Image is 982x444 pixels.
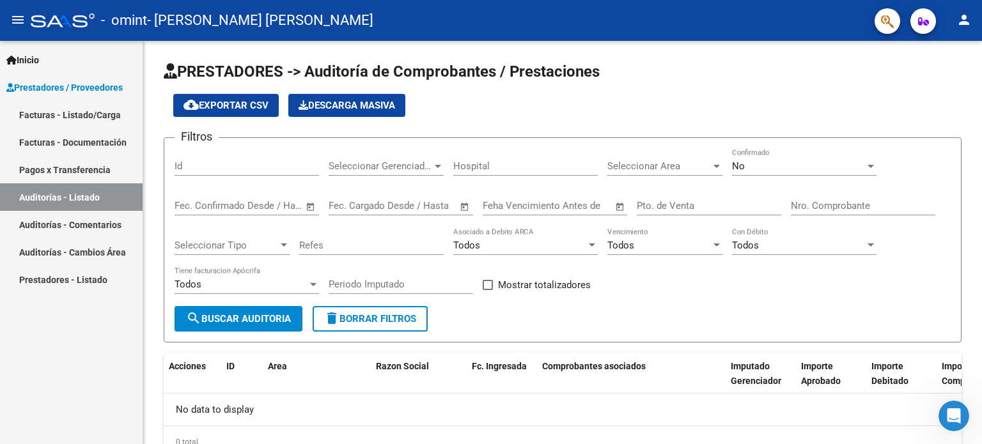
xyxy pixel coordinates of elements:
[732,240,759,251] span: Todos
[956,12,972,27] mat-icon: person
[732,160,745,172] span: No
[183,100,269,111] span: Exportar CSV
[10,12,26,27] mat-icon: menu
[186,313,291,325] span: Buscar Auditoria
[801,361,841,386] span: Importe Aprobado
[939,401,969,431] iframe: Intercom live chat
[458,199,472,214] button: Open calendar
[288,94,405,117] button: Descarga Masiva
[329,160,432,172] span: Seleccionar Gerenciador
[299,100,395,111] span: Descarga Masiva
[173,94,279,117] button: Exportar CSV
[147,6,373,34] span: - [PERSON_NAME] [PERSON_NAME]
[164,353,221,409] datatable-header-cell: Acciones
[169,361,206,371] span: Acciones
[175,279,201,290] span: Todos
[6,53,39,67] span: Inicio
[183,97,199,112] mat-icon: cloud_download
[164,63,600,80] span: PRESTADORES -> Auditoría de Comprobantes / Prestaciones
[304,199,318,214] button: Open calendar
[542,361,646,371] span: Comprobantes asociados
[288,94,405,117] app-download-masive: Descarga masiva de comprobantes (adjuntos)
[731,361,781,386] span: Imputado Gerenciador
[324,310,339,326] mat-icon: delete
[268,361,287,371] span: Area
[498,277,591,293] span: Mostrar totalizadores
[607,160,711,172] span: Seleccionar Area
[175,128,219,146] h3: Filtros
[101,6,147,34] span: - omint
[6,80,123,95] span: Prestadores / Proveedores
[263,353,352,409] datatable-header-cell: Area
[866,353,937,409] datatable-header-cell: Importe Debitado
[376,361,429,371] span: Razon Social
[175,240,278,251] span: Seleccionar Tipo
[467,353,537,409] datatable-header-cell: Fc. Ingresada
[329,200,380,211] input: Fecha inicio
[175,306,302,332] button: Buscar Auditoria
[607,240,634,251] span: Todos
[871,361,908,386] span: Importe Debitado
[796,353,866,409] datatable-header-cell: Importe Aprobado
[226,361,235,371] span: ID
[186,310,201,326] mat-icon: search
[726,353,796,409] datatable-header-cell: Imputado Gerenciador
[324,313,416,325] span: Borrar Filtros
[175,200,226,211] input: Fecha inicio
[472,361,527,371] span: Fc. Ingresada
[371,353,467,409] datatable-header-cell: Razon Social
[537,353,726,409] datatable-header-cell: Comprobantes asociados
[238,200,300,211] input: Fecha fin
[313,306,428,332] button: Borrar Filtros
[613,199,628,214] button: Open calendar
[392,200,454,211] input: Fecha fin
[453,240,480,251] span: Todos
[221,353,263,409] datatable-header-cell: ID
[164,394,962,425] div: No data to display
